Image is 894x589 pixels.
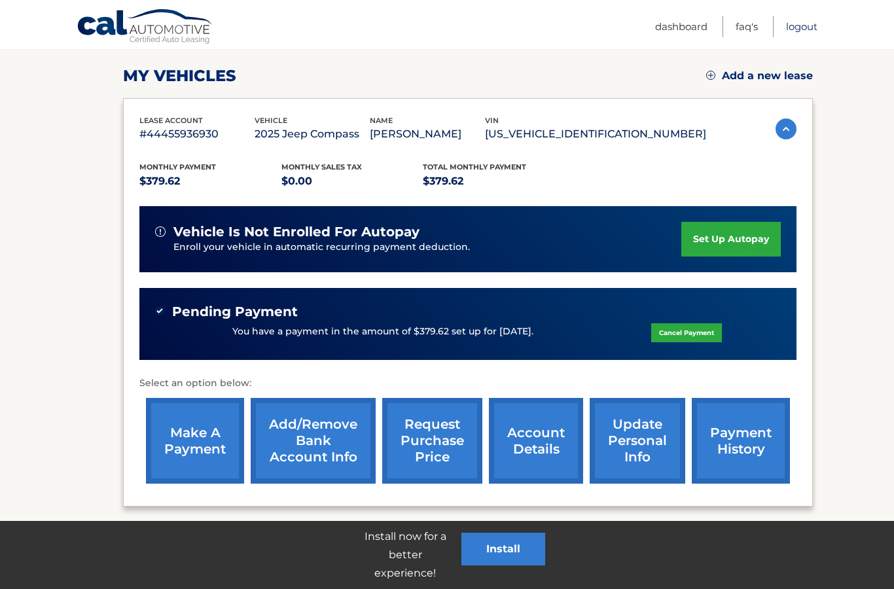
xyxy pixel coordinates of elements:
[423,172,565,190] p: $379.62
[706,71,715,80] img: add.svg
[251,398,376,484] a: Add/Remove bank account info
[786,16,817,37] a: Logout
[173,240,681,255] p: Enroll your vehicle in automatic recurring payment deduction.
[139,125,255,143] p: #44455936930
[139,162,216,171] span: Monthly Payment
[232,325,533,339] p: You have a payment in the amount of $379.62 set up for [DATE].
[489,398,583,484] a: account details
[139,172,281,190] p: $379.62
[651,323,722,342] a: Cancel Payment
[139,376,796,391] p: Select an option below:
[255,116,287,125] span: vehicle
[155,306,164,315] img: check-green.svg
[172,304,298,320] span: Pending Payment
[692,398,790,484] a: payment history
[155,226,166,237] img: alert-white.svg
[349,527,461,582] p: Install now for a better experience!
[736,16,758,37] a: FAQ's
[77,9,214,46] a: Cal Automotive
[461,533,545,565] button: Install
[776,118,796,139] img: accordion-active.svg
[281,172,423,190] p: $0.00
[281,162,362,171] span: Monthly sales Tax
[139,116,203,125] span: lease account
[485,116,499,125] span: vin
[423,162,526,171] span: Total Monthly Payment
[681,222,781,257] a: set up autopay
[146,398,244,484] a: make a payment
[655,16,707,37] a: Dashboard
[173,224,420,240] span: vehicle is not enrolled for autopay
[370,116,393,125] span: name
[123,66,236,86] h2: my vehicles
[382,398,482,484] a: request purchase price
[485,125,706,143] p: [US_VEHICLE_IDENTIFICATION_NUMBER]
[370,125,485,143] p: [PERSON_NAME]
[706,69,813,82] a: Add a new lease
[590,398,685,484] a: update personal info
[255,125,370,143] p: 2025 Jeep Compass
